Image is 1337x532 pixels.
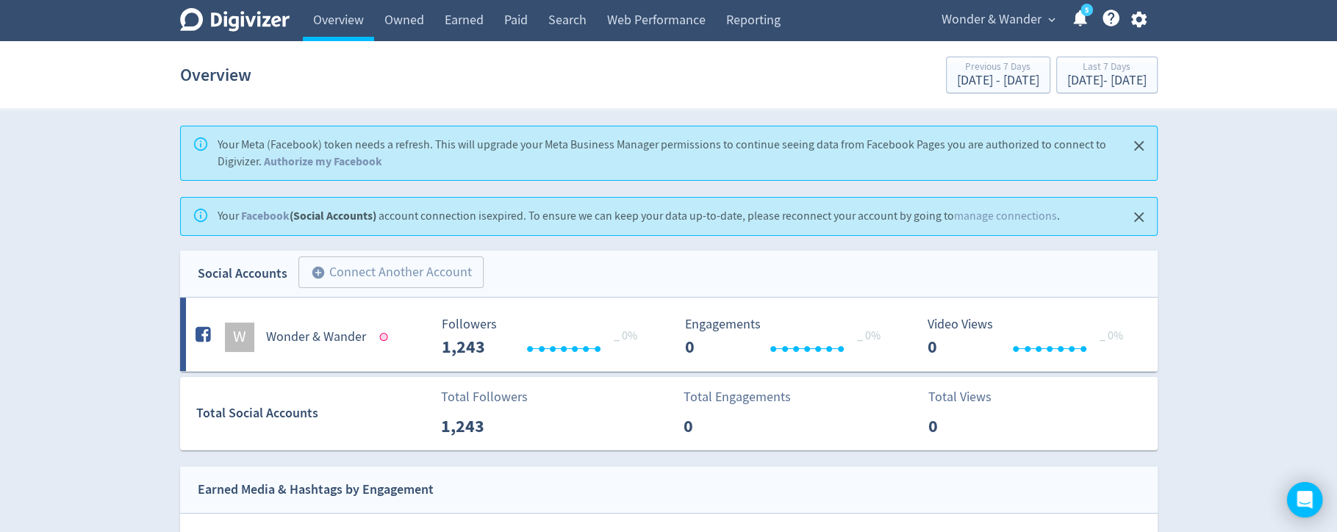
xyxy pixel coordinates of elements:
[218,202,1060,231] div: Your account connection is expired . To ensure we can keep your data up-to-date, please reconnect...
[379,333,392,341] span: Data last synced: 11 Dec 2024, 9:02am (AEDT)
[441,387,528,407] p: Total Followers
[441,413,526,439] p: 1,243
[928,387,1013,407] p: Total Views
[1045,13,1058,26] span: expand_more
[1056,57,1158,93] button: Last 7 Days[DATE]- [DATE]
[198,263,287,284] div: Social Accounts
[684,387,791,407] p: Total Engagements
[180,51,251,98] h1: Overview
[1287,482,1322,517] div: Open Intercom Messenger
[196,403,431,424] div: Total Social Accounts
[928,413,1013,439] p: 0
[684,413,768,439] p: 0
[942,8,1042,32] span: Wonder & Wander
[218,131,1116,176] div: Your Meta (Facebook) token needs a refresh. This will upgrade your Meta Business Manager permissi...
[1127,205,1151,229] button: Close
[857,328,881,343] span: _ 0%
[936,8,1059,32] button: Wonder & Wander
[920,317,1141,356] svg: Video Views 0
[434,317,655,356] svg: Followers ---
[287,259,484,289] a: Connect Another Account
[1127,134,1151,158] button: Close
[266,328,366,346] h5: Wonder & Wander
[946,57,1050,93] button: Previous 7 Days[DATE] - [DATE]
[180,298,1158,371] a: WWonder & Wander Followers --- _ 0% Followers 1,243 Engagements 0 Engagements 0 _ 0% Video Views ...
[1084,5,1088,15] text: 5
[311,265,326,280] span: add_circle
[954,209,1057,223] a: manage connections
[614,328,637,343] span: _ 0%
[957,62,1039,74] div: Previous 7 Days
[264,154,382,169] a: Authorize my Facebook
[1067,62,1147,74] div: Last 7 Days
[241,208,290,223] a: Facebook
[298,256,484,289] button: Connect Another Account
[225,323,254,352] div: W
[241,208,376,223] strong: (Social Accounts)
[957,74,1039,87] div: [DATE] - [DATE]
[678,317,898,356] svg: Engagements 0
[1100,328,1123,343] span: _ 0%
[1080,4,1093,16] a: 5
[1067,74,1147,87] div: [DATE] - [DATE]
[198,479,434,500] div: Earned Media & Hashtags by Engagement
